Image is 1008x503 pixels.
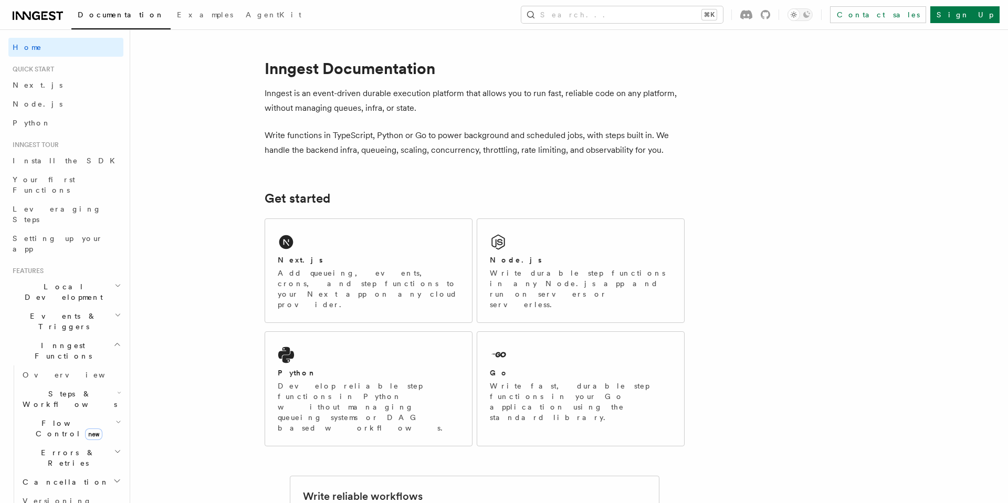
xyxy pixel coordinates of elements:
span: Examples [177,11,233,19]
span: Events & Triggers [8,311,114,332]
a: AgentKit [239,3,308,28]
button: Errors & Retries [18,443,123,473]
button: Cancellation [18,473,123,491]
button: Search...⌘K [521,6,723,23]
p: Write functions in TypeScript, Python or Go to power background and scheduled jobs, with steps bu... [265,128,685,158]
a: Sign Up [930,6,1000,23]
h2: Python [278,368,317,378]
p: Develop reliable step functions in Python without managing queueing systems or DAG based workflows. [278,381,459,433]
span: Steps & Workflows [18,389,117,410]
span: Local Development [8,281,114,302]
span: Install the SDK [13,156,121,165]
span: new [85,428,102,440]
span: Python [13,119,51,127]
span: Next.js [13,81,62,89]
span: Errors & Retries [18,447,114,468]
span: Overview [23,371,131,379]
span: Inngest tour [8,141,59,149]
h1: Inngest Documentation [265,59,685,78]
span: Flow Control [18,418,115,439]
span: Setting up your app [13,234,103,253]
a: Leveraging Steps [8,200,123,229]
span: Node.js [13,100,62,108]
button: Flow Controlnew [18,414,123,443]
a: Install the SDK [8,151,123,170]
a: Overview [18,365,123,384]
h2: Go [490,368,509,378]
a: Next.jsAdd queueing, events, crons, and step functions to your Next app on any cloud provider. [265,218,472,323]
span: Inngest Functions [8,340,113,361]
a: Documentation [71,3,171,29]
h2: Next.js [278,255,323,265]
span: Home [13,42,42,53]
span: AgentKit [246,11,301,19]
h2: Node.js [490,255,542,265]
button: Inngest Functions [8,336,123,365]
span: Cancellation [18,477,109,487]
a: Your first Functions [8,170,123,200]
a: Setting up your app [8,229,123,258]
button: Events & Triggers [8,307,123,336]
a: Node.jsWrite durable step functions in any Node.js app and run on servers or serverless. [477,218,685,323]
a: Python [8,113,123,132]
button: Local Development [8,277,123,307]
a: GoWrite fast, durable step functions in your Go application using the standard library. [477,331,685,446]
p: Inngest is an event-driven durable execution platform that allows you to run fast, reliable code ... [265,86,685,116]
span: Documentation [78,11,164,19]
span: Your first Functions [13,175,75,194]
a: PythonDevelop reliable step functions in Python without managing queueing systems or DAG based wo... [265,331,472,446]
p: Write durable step functions in any Node.js app and run on servers or serverless. [490,268,671,310]
kbd: ⌘K [702,9,717,20]
p: Add queueing, events, crons, and step functions to your Next app on any cloud provider. [278,268,459,310]
a: Contact sales [830,6,926,23]
a: Home [8,38,123,57]
button: Toggle dark mode [787,8,813,21]
a: Examples [171,3,239,28]
span: Features [8,267,44,275]
p: Write fast, durable step functions in your Go application using the standard library. [490,381,671,423]
a: Node.js [8,95,123,113]
span: Leveraging Steps [13,205,101,224]
a: Next.js [8,76,123,95]
button: Steps & Workflows [18,384,123,414]
span: Quick start [8,65,54,74]
a: Get started [265,191,330,206]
